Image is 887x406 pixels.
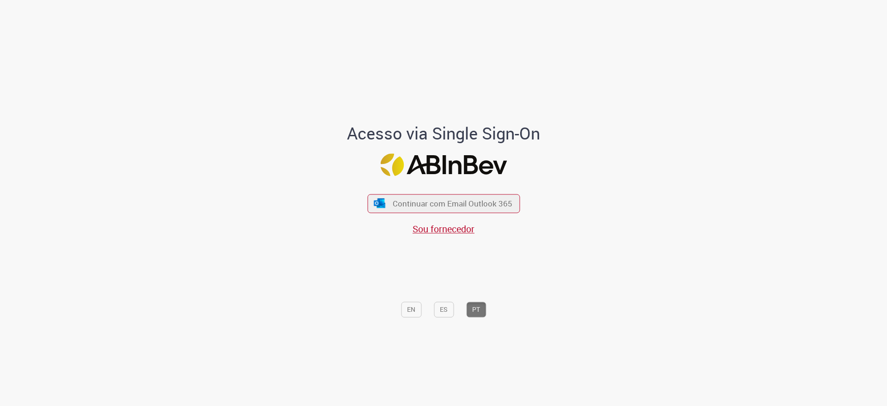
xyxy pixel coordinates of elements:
h1: Acesso via Single Sign-On [316,124,572,143]
a: Sou fornecedor [413,223,474,235]
img: Logo ABInBev [380,153,507,176]
button: PT [466,302,486,317]
button: ES [434,302,454,317]
img: ícone Azure/Microsoft 360 [373,199,386,208]
button: EN [401,302,421,317]
span: Continuar com Email Outlook 365 [393,198,512,209]
button: ícone Azure/Microsoft 360 Continuar com Email Outlook 365 [367,194,520,213]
